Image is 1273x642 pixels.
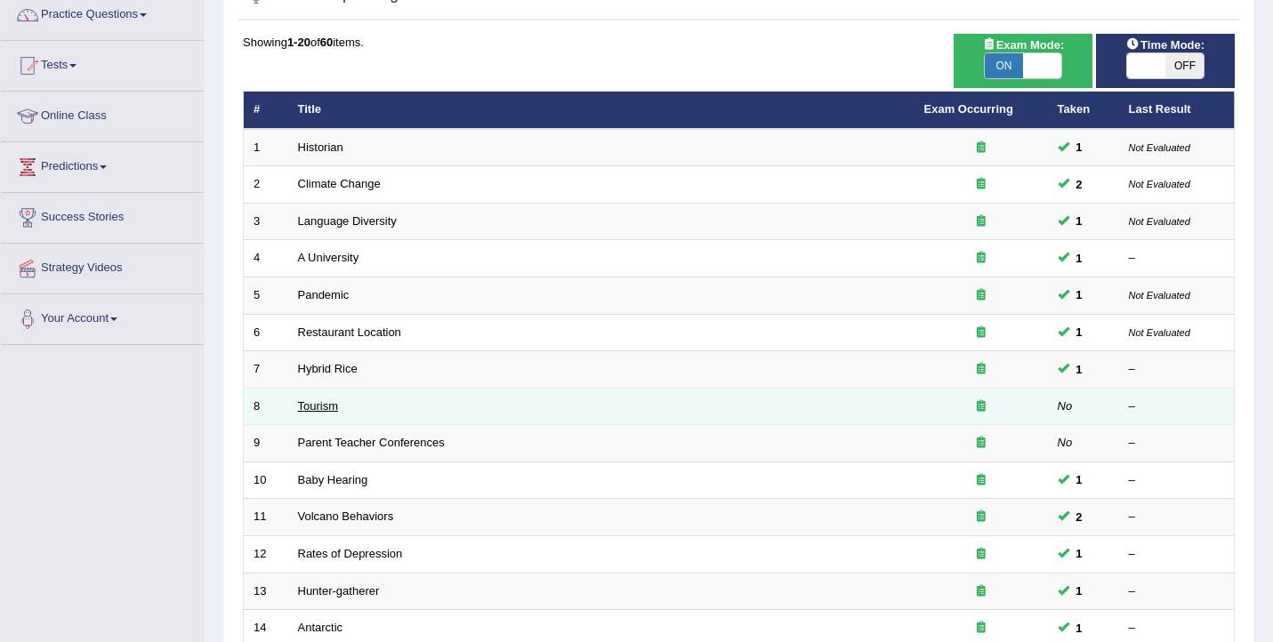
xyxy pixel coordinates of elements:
div: Exam occurring question [924,509,1038,526]
span: Time Mode: [1119,36,1212,54]
small: Not Evaluated [1129,290,1190,301]
a: Tourism [298,399,339,413]
a: Hybrid Rice [298,362,358,375]
span: You can still take this question [1069,175,1090,194]
td: 9 [244,425,288,462]
em: No [1058,436,1073,449]
div: Exam occurring question [924,620,1038,637]
a: Your Account [1,294,204,339]
td: 5 [244,277,288,315]
a: Climate Change [298,177,381,190]
span: You can still take this question [1069,360,1090,379]
span: You can still take this question [1069,470,1090,489]
span: You can still take this question [1069,508,1090,526]
div: – [1129,583,1225,600]
th: Last Result [1119,92,1235,129]
a: Predictions [1,142,204,187]
span: You can still take this question [1069,138,1090,156]
span: Exam Mode: [975,36,1071,54]
div: Exam occurring question [924,472,1038,489]
td: 12 [244,535,288,573]
td: 6 [244,314,288,351]
small: Not Evaluated [1129,179,1190,189]
a: Antarctic [298,621,343,634]
span: You can still take this question [1069,619,1090,638]
div: – [1129,509,1225,526]
div: Exam occurring question [924,250,1038,267]
a: Success Stories [1,193,204,237]
b: 60 [320,36,333,49]
td: 7 [244,351,288,389]
span: You can still take this question [1069,285,1090,304]
div: Exam occurring question [924,140,1038,156]
small: Not Evaluated [1129,327,1190,338]
div: – [1129,546,1225,563]
a: Parent Teacher Conferences [298,436,445,449]
span: You can still take this question [1069,582,1090,600]
div: – [1129,435,1225,452]
a: Exam Occurring [924,102,1013,116]
b: 1-20 [287,36,310,49]
a: Hunter-gatherer [298,584,380,598]
span: OFF [1165,53,1204,78]
div: – [1129,250,1225,267]
span: You can still take this question [1069,249,1090,268]
div: – [1129,472,1225,489]
span: You can still take this question [1069,323,1090,341]
a: Strategy Videos [1,244,204,288]
div: Exam occurring question [924,435,1038,452]
th: Title [288,92,914,129]
div: Exam occurring question [924,287,1038,304]
th: # [244,92,288,129]
a: Pandemic [298,288,350,301]
div: Exam occurring question [924,546,1038,563]
a: Language Diversity [298,214,397,228]
td: 8 [244,388,288,425]
div: Show exams occurring in exams [954,34,1092,88]
span: ON [985,53,1023,78]
span: You can still take this question [1069,212,1090,230]
td: 10 [244,461,288,499]
span: You can still take this question [1069,544,1090,563]
td: 1 [244,129,288,166]
small: Not Evaluated [1129,216,1190,227]
th: Taken [1048,92,1119,129]
small: Not Evaluated [1129,142,1190,153]
div: – [1129,361,1225,378]
div: Exam occurring question [924,325,1038,341]
a: Historian [298,140,343,154]
a: Restaurant Location [298,325,401,339]
td: 11 [244,499,288,536]
a: A University [298,251,359,264]
a: Baby Hearing [298,473,368,486]
a: Volcano Behaviors [298,510,394,523]
div: Exam occurring question [924,176,1038,193]
td: 2 [244,166,288,204]
td: 13 [244,573,288,610]
a: Rates of Depression [298,547,403,560]
a: Tests [1,41,204,85]
a: Online Class [1,92,204,136]
div: Showing of items. [243,34,1235,51]
div: Exam occurring question [924,361,1038,378]
div: – [1129,398,1225,415]
td: 4 [244,240,288,277]
em: No [1058,399,1073,413]
div: Exam occurring question [924,213,1038,230]
div: Exam occurring question [924,583,1038,600]
div: Exam occurring question [924,398,1038,415]
td: 3 [244,203,288,240]
div: – [1129,620,1225,637]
